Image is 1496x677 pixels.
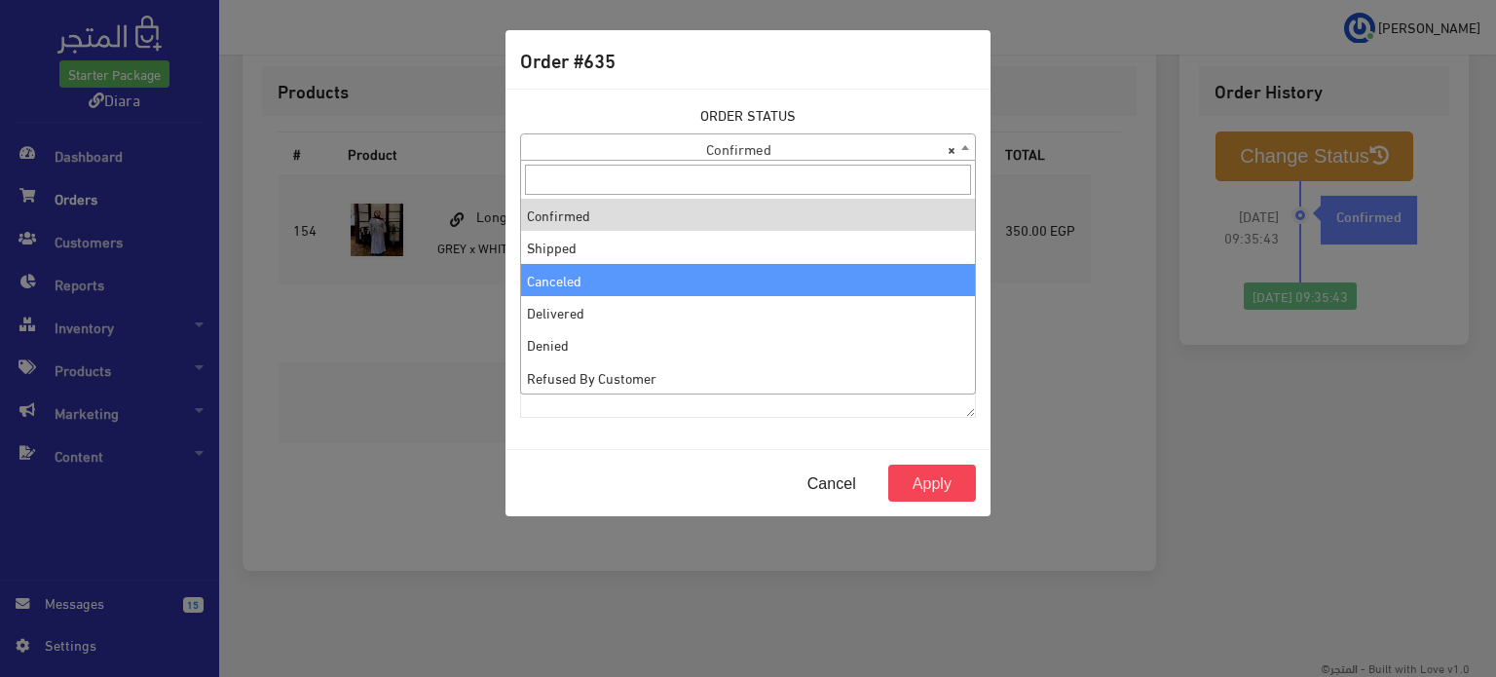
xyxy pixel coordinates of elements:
li: Delivered [521,296,975,328]
li: Shipped [521,231,975,263]
li: Denied [521,328,975,360]
li: Refused By Customer [521,361,975,394]
span: × [948,134,955,162]
label: ORDER STATUS [700,104,796,126]
h5: Order #635 [520,45,616,74]
button: Cancel [783,465,880,502]
iframe: Drift Widget Chat Controller [1399,544,1473,618]
button: Apply [888,465,976,502]
li: Canceled [521,264,975,296]
span: Confirmed [520,133,976,161]
li: Confirmed [521,199,975,231]
span: Confirmed [521,134,975,162]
